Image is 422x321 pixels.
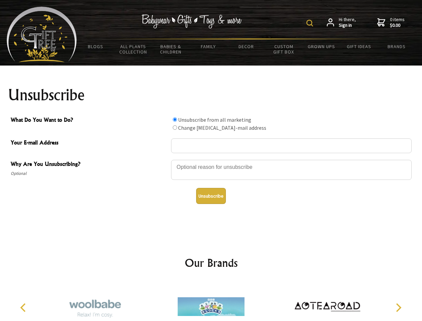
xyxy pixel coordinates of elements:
[11,160,168,170] span: Why Are You Unsubscribing?
[171,160,412,180] textarea: Why Are You Unsubscribing?
[7,7,77,62] img: Babyware - Gifts - Toys and more...
[11,170,168,178] span: Optional
[390,22,405,28] strong: $0.00
[327,17,356,28] a: Hi there,Sign in
[17,300,31,315] button: Previous
[173,117,177,122] input: What Do You Want to Do?
[11,116,168,125] span: What Do You Want to Do?
[190,39,228,53] a: Family
[11,138,168,148] span: Your E-mail Address
[13,255,409,271] h2: Our Brands
[173,125,177,130] input: What Do You Want to Do?
[152,39,190,59] a: Babies & Children
[391,300,406,315] button: Next
[302,39,340,53] a: Grown Ups
[196,188,226,204] button: Unsubscribe
[390,16,405,28] span: 0 items
[115,39,152,59] a: All Plants Collection
[339,22,356,28] strong: Sign in
[265,39,303,59] a: Custom Gift Box
[142,14,242,28] img: Babywear - Gifts - Toys & more
[227,39,265,53] a: Decor
[178,116,251,123] label: Unsubscribe from all marketing
[378,39,416,53] a: Brands
[178,124,266,131] label: Change [MEDICAL_DATA]-mail address
[306,20,313,26] img: product search
[171,138,412,153] input: Your E-mail Address
[77,39,115,53] a: BLOGS
[8,87,414,103] h1: Unsubscribe
[340,39,378,53] a: Gift Ideas
[377,17,405,28] a: 0 items$0.00
[339,17,356,28] span: Hi there,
